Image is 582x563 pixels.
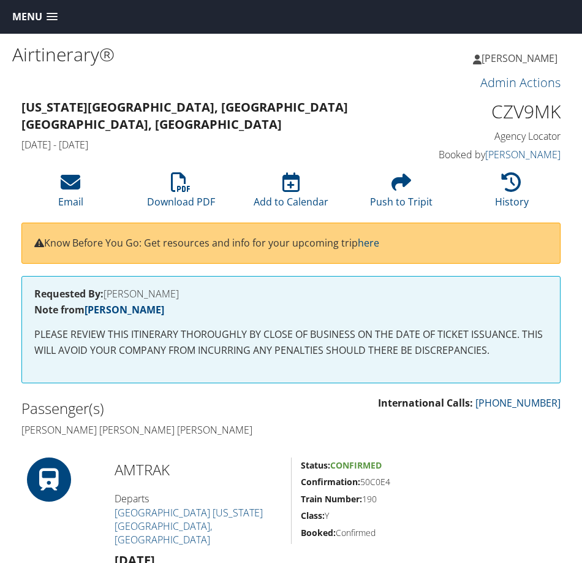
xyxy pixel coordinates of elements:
strong: Confirmation: [301,476,360,488]
a: here [358,236,379,250]
h2: Passenger(s) [21,398,282,419]
h4: Departs [115,492,282,547]
a: History [495,179,529,209]
h4: [DATE] - [DATE] [21,138,375,151]
strong: Note from [34,303,164,316]
h2: AMTRAK [115,459,282,480]
h5: 50C0E4 [301,476,561,488]
p: Know Before You Go: Get resources and info for your upcoming trip [34,236,548,251]
h1: Airtinerary® [12,42,291,67]
span: Menu [12,11,42,23]
h5: Confirmed [301,527,561,539]
h5: Y [301,510,561,522]
span: Confirmed [330,459,382,471]
h4: [PERSON_NAME] [34,289,548,299]
a: Admin Actions [480,74,561,91]
h4: [PERSON_NAME] [PERSON_NAME] [PERSON_NAME] [21,423,282,437]
strong: Booked: [301,527,336,538]
h1: CZV9MK [393,99,561,124]
h4: Agency Locator [393,129,561,143]
span: [PERSON_NAME] [482,52,557,65]
a: Menu [6,7,64,27]
h5: 190 [301,493,561,505]
strong: [US_STATE][GEOGRAPHIC_DATA], [GEOGRAPHIC_DATA] [GEOGRAPHIC_DATA], [GEOGRAPHIC_DATA] [21,99,348,132]
a: [PERSON_NAME] [85,303,164,316]
a: [PHONE_NUMBER] [475,396,561,410]
h4: Booked by [393,148,561,161]
a: [PERSON_NAME] [485,148,561,161]
a: Download PDF [147,179,215,209]
strong: Class: [301,510,325,521]
strong: Status: [301,459,330,471]
strong: International Calls: [378,396,473,410]
a: Push to Tripit [370,179,433,209]
strong: Requested By: [34,287,104,301]
a: Email [58,179,83,209]
a: Add to Calendar [254,179,328,209]
p: PLEASE REVIEW THIS ITINERARY THOROUGHLY BY CLOSE OF BUSINESS ON THE DATE OF TICKET ISSUANCE. THIS... [34,327,548,358]
a: [PERSON_NAME] [473,40,570,77]
strong: Train Number: [301,493,362,505]
a: [GEOGRAPHIC_DATA] [US_STATE][GEOGRAPHIC_DATA], [GEOGRAPHIC_DATA] [115,506,263,547]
